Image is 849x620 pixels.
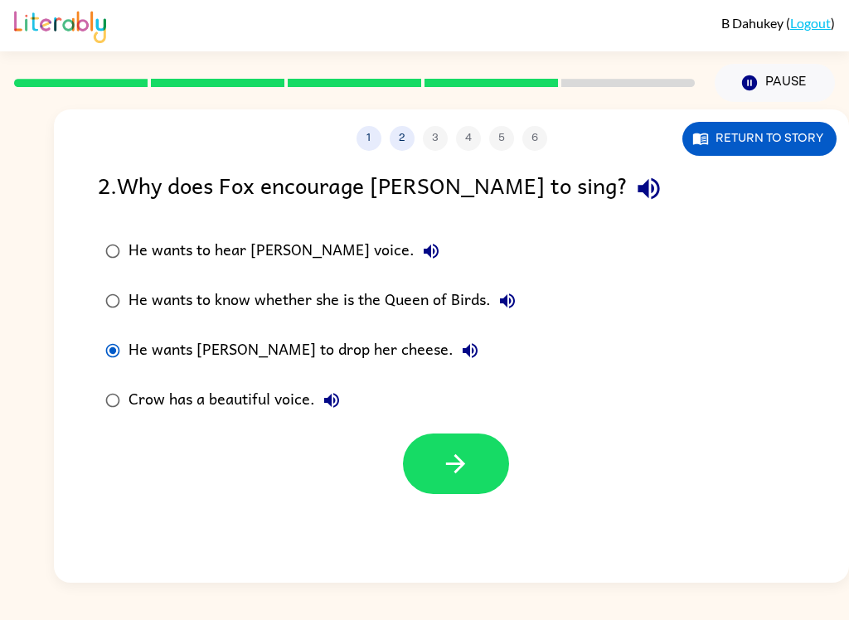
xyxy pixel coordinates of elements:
span: B Dahukey [721,15,786,31]
button: 1 [357,126,381,151]
a: Logout [790,15,831,31]
div: 2 . Why does Fox encourage [PERSON_NAME] to sing? [98,167,805,210]
button: He wants to hear [PERSON_NAME] voice. [415,235,448,268]
div: He wants to know whether she is the Queen of Birds. [129,284,524,317]
button: He wants to know whether she is the Queen of Birds. [491,284,524,317]
button: Return to story [682,122,837,156]
div: ( ) [721,15,835,31]
div: He wants to hear [PERSON_NAME] voice. [129,235,448,268]
button: 2 [390,126,415,151]
button: Pause [715,64,835,102]
img: Literably [14,7,106,43]
button: Crow has a beautiful voice. [315,384,348,417]
div: He wants [PERSON_NAME] to drop her cheese. [129,334,487,367]
div: Crow has a beautiful voice. [129,384,348,417]
button: He wants [PERSON_NAME] to drop her cheese. [454,334,487,367]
